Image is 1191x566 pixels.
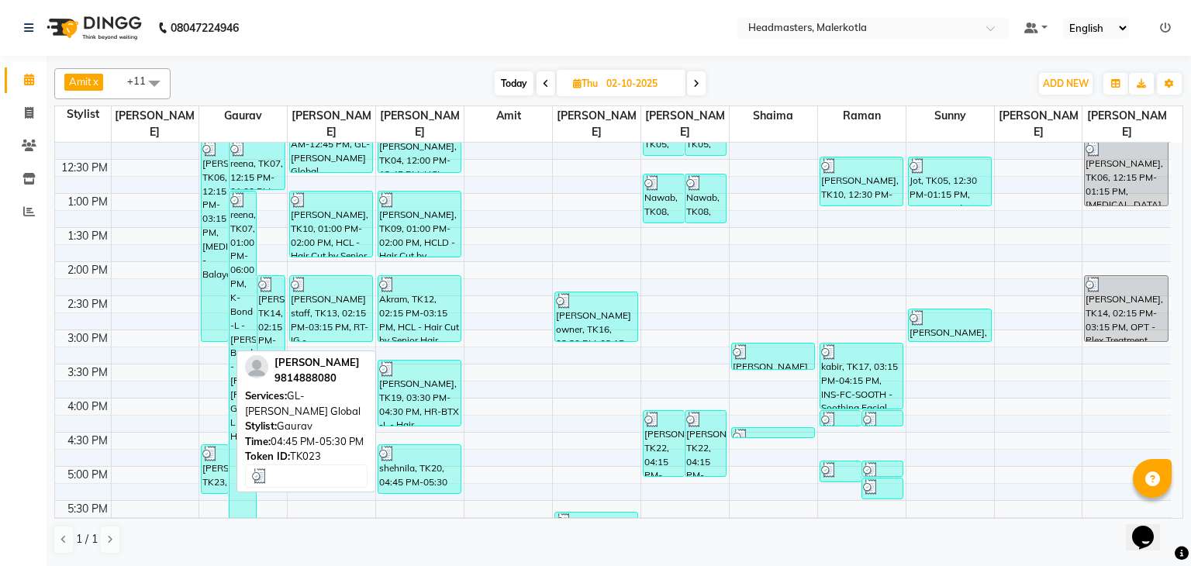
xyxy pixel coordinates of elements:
[378,361,461,426] div: [PERSON_NAME], TK19, 03:30 PM-04:30 PM, HR-BTX -L - Hair [MEDICAL_DATA]
[1085,276,1168,341] div: [PERSON_NAME], TK14, 02:15 PM-03:15 PM, OPT - Plex Treatment
[127,74,157,87] span: +11
[245,435,271,447] span: Time:
[1082,106,1171,142] span: [PERSON_NAME]
[290,276,372,341] div: [PERSON_NAME] staff, TK13, 02:15 PM-03:15 PM, RT-IG - [PERSON_NAME] Touchup(one inch only)
[112,106,199,142] span: [PERSON_NAME]
[64,364,111,381] div: 3:30 PM
[64,194,111,210] div: 1:00 PM
[569,78,602,89] span: Thu
[995,106,1082,142] span: [PERSON_NAME]
[862,478,903,499] div: reena, TK07, 05:15 PM-05:35 PM, TH-FH - Forehead
[909,309,991,341] div: [PERSON_NAME], TK14, 02:45 PM-03:15 PM, SSL - Shampoo
[69,75,91,88] span: Amit
[274,356,360,368] span: [PERSON_NAME]
[1039,73,1093,95] button: ADD NEW
[862,411,903,426] div: kabir, TK17, 04:15 PM-04:30 PM, REP-MSK-BIO - Bio Light Luminex Mask
[64,262,111,278] div: 2:00 PM
[245,389,361,417] span: GL-[PERSON_NAME] Global
[378,123,461,172] div: [PERSON_NAME], TK04, 12:00 PM-12:45 PM, HCL - Hair Cut by Senior Hair Stylist
[245,389,287,402] span: Services:
[64,228,111,244] div: 1:30 PM
[245,419,277,432] span: Stylist:
[171,6,239,50] b: 08047224946
[495,71,533,95] span: Today
[820,343,903,409] div: kabir, TK17, 03:15 PM-04:15 PM, INS-FC-SOOTH - Soothing Facial (For Sensitive Skin)
[685,174,726,223] div: Nawab, TK08, 12:45 PM-01:30 PM, HCG - Hair Cut by Senior Hair Stylist
[685,411,726,476] div: [PERSON_NAME], TK22, 04:15 PM-05:15 PM, HCG - Hair Cut by Senior Hair Stylist
[553,106,640,142] span: [PERSON_NAME]
[245,419,368,434] div: Gaurav
[288,106,375,142] span: [PERSON_NAME]
[1043,78,1089,89] span: ADD NEW
[376,106,464,142] span: [PERSON_NAME]
[1126,504,1175,550] iframe: chat widget
[602,72,679,95] input: 2025-10-02
[76,531,98,547] span: 1 / 1
[641,106,729,142] span: [PERSON_NAME]
[64,296,111,312] div: 2:30 PM
[199,106,287,126] span: Gaurav
[64,501,111,517] div: 5:30 PM
[202,140,228,341] div: [PERSON_NAME], TK06, 12:15 PM-03:15 PM, [MEDICAL_DATA] - Balayage
[732,428,814,437] div: [PERSON_NAME], TK19, 04:30 PM-04:40 PM, WX-FA-RC - Waxing Full Arms - Premium
[818,106,906,126] span: Raman
[1085,140,1168,205] div: [PERSON_NAME], TK06, 12:15 PM-01:15 PM, [MEDICAL_DATA] - [GEOGRAPHIC_DATA]
[245,450,290,462] span: Token ID:
[64,433,111,449] div: 4:30 PM
[862,461,903,476] div: reena, TK07, 05:00 PM-05:15 PM, TH-EB - Eyebrows
[555,292,637,341] div: [PERSON_NAME] owner, TK16, 02:30 PM-03:15 PM, BRD - [PERSON_NAME]
[378,192,461,257] div: [PERSON_NAME], TK09, 01:00 PM-02:00 PM, HCLD - Hair Cut by Creative Director
[245,355,268,378] img: profile
[40,6,146,50] img: logo
[464,106,552,126] span: Amit
[55,106,111,123] div: Stylist
[290,192,372,257] div: [PERSON_NAME], TK10, 01:00 PM-02:00 PM, HCL - Hair Cut by Senior Hair Stylist
[245,434,368,450] div: 04:45 PM-05:30 PM
[644,174,684,223] div: Nawab, TK08, 12:45 PM-01:30 PM, BRD - [PERSON_NAME]
[64,399,111,415] div: 4:00 PM
[64,330,111,347] div: 3:00 PM
[732,343,814,369] div: [PERSON_NAME] staff, TK13, 03:15 PM-03:40 PM, TH-EB - Eyebrows,TH-UL - [GEOGRAPHIC_DATA],TH-FH - ...
[644,411,684,476] div: [PERSON_NAME], TK22, 04:15 PM-05:15 PM, BRD - [PERSON_NAME]
[730,106,817,126] span: Shaima
[378,276,461,341] div: Akram, TK12, 02:15 PM-03:15 PM, HCL - Hair Cut by Senior Hair Stylist
[91,75,98,88] a: x
[909,157,991,205] div: Jot, TK05, 12:30 PM-01:15 PM, HMG - Head massage
[230,140,284,189] div: reena, TK07, 12:15 PM-01:00 PM, K-Bond -L - Kerabond
[58,160,111,176] div: 12:30 PM
[820,411,861,426] div: kabir, TK17, 04:15 PM-04:30 PM, O3-MSK-DTAN - D-Tan Pack
[274,371,360,386] div: 9814888080
[202,445,228,493] div: [PERSON_NAME], TK23, 04:45 PM-05:30 PM, GL-[PERSON_NAME] Global
[257,276,284,409] div: [PERSON_NAME], TK14, 02:15 PM-04:15 PM, HR-BTX -L - Hair [MEDICAL_DATA]
[64,467,111,483] div: 5:00 PM
[820,461,861,481] div: reena, TK07, 05:00 PM-05:20 PM, TH-UL - [GEOGRAPHIC_DATA]
[245,449,368,464] div: TK023
[230,192,256,527] div: reena, TK07, 01:00 PM-06:00 PM, K-Bond -L - [PERSON_NAME],K-Bond -[PERSON_NAME],GL-[PERSON_NAME] ...
[906,106,994,126] span: Sunny
[820,157,903,205] div: [PERSON_NAME], TK10, 12:30 PM-01:15 PM, BD - Blow dry
[378,445,461,493] div: shehnila, TK20, 04:45 PM-05:30 PM, GL-[PERSON_NAME] Global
